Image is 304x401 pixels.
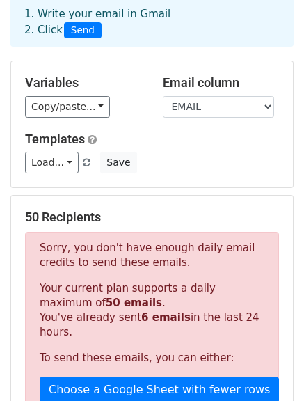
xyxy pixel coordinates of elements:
[25,96,110,118] a: Copy/paste...
[100,152,136,173] button: Save
[25,210,279,225] h5: 50 Recipients
[40,281,264,340] p: Your current plan supports a daily maximum of . You've already sent in the last 24 hours.
[234,334,304,401] div: วิดเจ็ตการแชท
[14,6,290,38] div: 1. Write your email in Gmail 2. Click
[25,75,142,91] h5: Variables
[141,311,191,324] strong: 6 emails
[40,351,264,365] p: To send these emails, you can either:
[163,75,280,91] h5: Email column
[106,297,162,309] strong: 50 emails
[64,22,102,39] span: Send
[234,334,304,401] iframe: Chat Widget
[40,241,264,270] p: Sorry, you don't have enough daily email credits to send these emails.
[25,132,85,146] a: Templates
[25,152,79,173] a: Load...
